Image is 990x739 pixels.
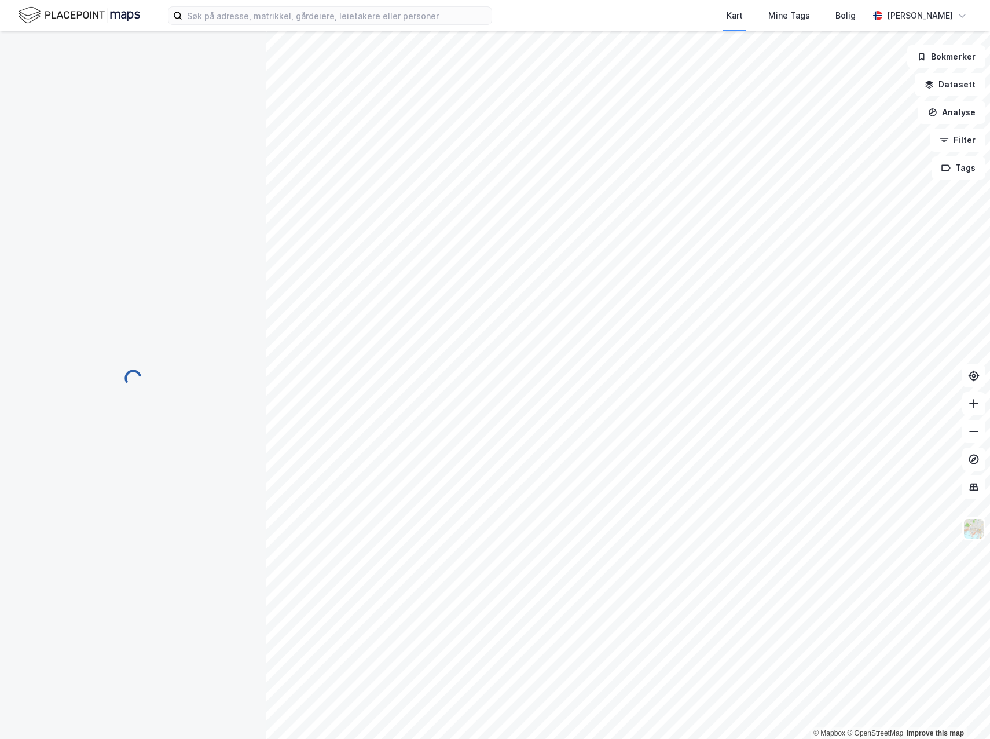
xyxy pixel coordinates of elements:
[124,369,142,387] img: spinner.a6d8c91a73a9ac5275cf975e30b51cfb.svg
[887,9,953,23] div: [PERSON_NAME]
[182,7,492,24] input: Søk på adresse, matrikkel, gårdeiere, leietakere eller personer
[915,73,985,96] button: Datasett
[963,518,985,540] img: Z
[932,156,985,180] button: Tags
[930,129,985,152] button: Filter
[19,5,140,25] img: logo.f888ab2527a4732fd821a326f86c7f29.svg
[768,9,810,23] div: Mine Tags
[847,729,903,737] a: OpenStreetMap
[727,9,743,23] div: Kart
[835,9,856,23] div: Bolig
[813,729,845,737] a: Mapbox
[918,101,985,124] button: Analyse
[907,729,964,737] a: Improve this map
[932,683,990,739] iframe: Chat Widget
[907,45,985,68] button: Bokmerker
